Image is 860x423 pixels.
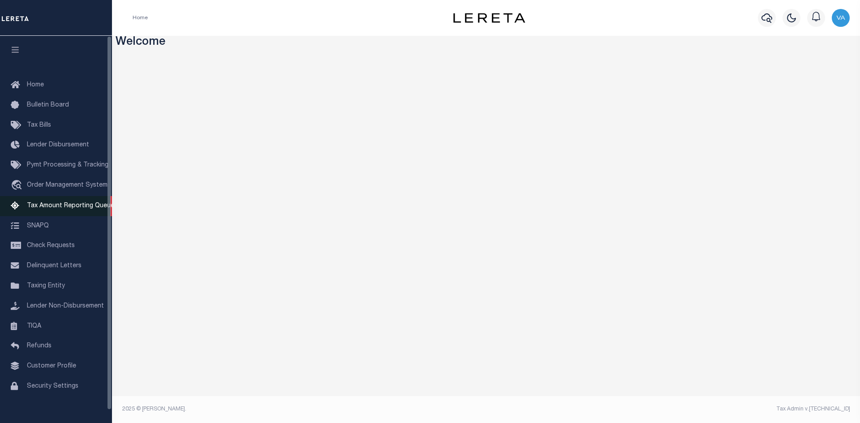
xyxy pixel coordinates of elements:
[27,82,44,88] span: Home
[27,303,104,309] span: Lender Non-Disbursement
[27,162,108,168] span: Pymt Processing & Tracking
[493,405,850,413] div: Tax Admin v.[TECHNICAL_ID]
[27,203,114,209] span: Tax Amount Reporting Queue
[27,383,78,389] span: Security Settings
[27,343,52,349] span: Refunds
[27,363,76,369] span: Customer Profile
[27,222,49,229] span: SNAPQ
[27,323,41,329] span: TIQA
[27,182,107,188] span: Order Management System
[27,283,65,289] span: Taxing Entity
[11,180,25,192] i: travel_explore
[133,14,148,22] li: Home
[453,13,525,23] img: logo-dark.svg
[832,9,850,27] img: svg+xml;base64,PHN2ZyB4bWxucz0iaHR0cDovL3d3dy53My5vcmcvMjAwMC9zdmciIHBvaW50ZXItZXZlbnRzPSJub25lIi...
[27,263,82,269] span: Delinquent Letters
[27,142,89,148] span: Lender Disbursement
[27,122,51,128] span: Tax Bills
[116,36,857,50] h3: Welcome
[27,102,69,108] span: Bulletin Board
[116,405,486,413] div: 2025 © [PERSON_NAME].
[27,243,75,249] span: Check Requests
